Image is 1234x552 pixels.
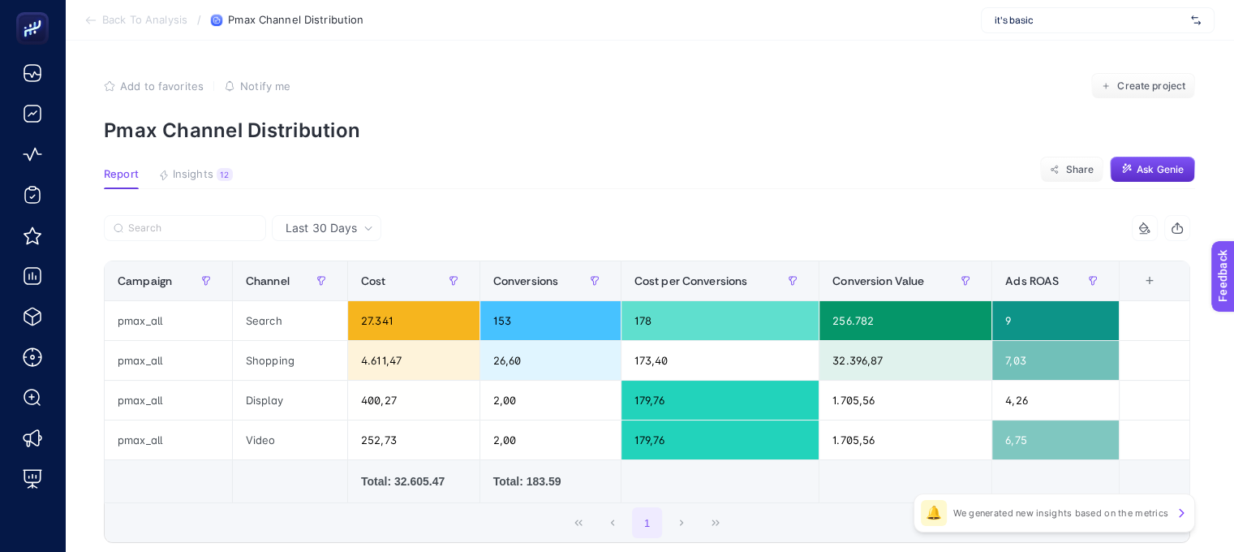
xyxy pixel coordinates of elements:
[361,473,467,489] div: Total: 32.605.47
[1191,12,1201,28] img: svg%3e
[621,341,819,380] div: 173,40
[105,301,232,340] div: pmax_all
[105,420,232,459] div: pmax_all
[118,274,172,287] span: Campaign
[104,80,204,93] button: Add to favorites
[992,301,1119,340] div: 9
[992,381,1119,420] div: 4,26
[246,274,290,287] span: Channel
[634,274,748,287] span: Cost per Conversions
[1117,80,1185,93] span: Create project
[348,420,479,459] div: 252,73
[240,80,290,93] span: Notify me
[992,341,1119,380] div: 7,03
[361,274,386,287] span: Cost
[1065,163,1094,176] span: Share
[233,381,347,420] div: Display
[995,14,1185,27] span: it's basic
[224,80,290,93] button: Notify me
[921,500,947,526] div: 🔔
[286,220,357,236] span: Last 30 Days
[233,341,347,380] div: Shopping
[105,341,232,380] div: pmax_all
[128,222,256,235] input: Search
[104,168,139,181] span: Report
[1137,163,1184,176] span: Ask Genie
[632,507,663,538] button: 1
[1091,73,1195,99] button: Create project
[953,507,1168,520] p: We generated new insights based on the metrics
[217,168,233,181] div: 12
[197,13,201,26] span: /
[1040,157,1103,183] button: Share
[992,420,1119,459] div: 6,75
[819,381,991,420] div: 1.705,56
[621,420,819,459] div: 179,76
[819,301,991,340] div: 256.782
[348,381,479,420] div: 400,27
[832,274,924,287] span: Conversion Value
[621,381,819,420] div: 179,76
[348,301,479,340] div: 27.341
[480,381,621,420] div: 2,00
[480,341,621,380] div: 26,60
[173,168,213,181] span: Insights
[233,420,347,459] div: Video
[10,5,62,18] span: Feedback
[1005,274,1059,287] span: Ads ROAS
[480,301,621,340] div: 153
[102,14,187,27] span: Back To Analysis
[348,341,479,380] div: 4.611,47
[1133,274,1146,310] div: 7 items selected
[493,473,608,489] div: Total: 183.59
[105,381,232,420] div: pmax_all
[819,420,991,459] div: 1.705,56
[233,301,347,340] div: Search
[621,301,819,340] div: 178
[120,80,204,93] span: Add to favorites
[493,274,559,287] span: Conversions
[480,420,621,459] div: 2,00
[1110,157,1195,183] button: Ask Genie
[104,119,1195,142] p: Pmax Channel Distribution
[1134,274,1165,287] div: +
[228,14,363,27] span: Pmax Channel Distribution
[819,341,991,380] div: 32.396,87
